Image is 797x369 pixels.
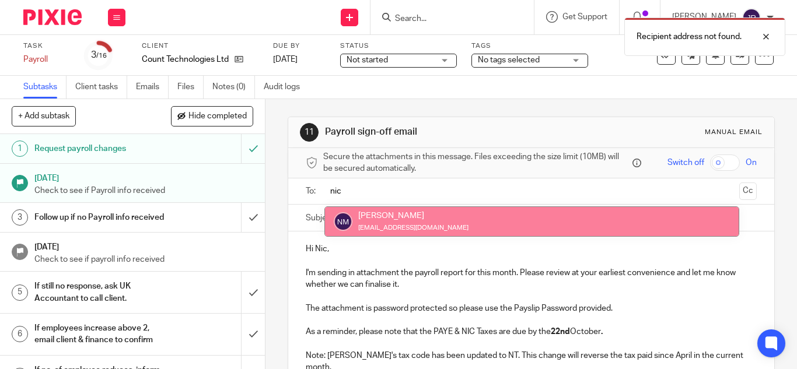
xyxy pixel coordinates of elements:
[23,9,82,25] img: Pixie
[667,157,704,168] span: Switch off
[273,41,326,51] label: Due by
[306,212,336,224] label: Subject:
[306,243,757,255] p: Hi Nic,
[34,170,254,184] h1: [DATE]
[12,140,28,157] div: 1
[739,182,757,200] button: Cc
[12,106,76,126] button: + Add subtask
[34,254,254,265] p: Check to see if payroll info received
[23,41,70,51] label: Task
[12,326,28,342] div: 6
[34,277,165,307] h1: If still no response, ask UK Accountant to call client.
[142,41,258,51] label: Client
[136,76,169,99] a: Emails
[746,157,757,168] span: On
[306,267,757,291] p: I'm sending in attachment the payroll report for this month. Please review at your earliest conve...
[325,126,556,138] h1: Payroll sign-off email
[306,326,757,338] p: As a reminder, please note that the PAYE & NIC Taxes are due by the October
[23,76,67,99] a: Subtasks
[12,209,28,226] div: 3
[306,185,319,197] label: To:
[96,52,107,59] small: /16
[742,8,761,27] img: svg%3E
[323,151,630,175] span: Secure the attachments in this message. Files exceeding the size limit (10MB) will be secured aut...
[75,76,127,99] a: Client tasks
[142,54,229,65] p: Count Technologies Ltd
[34,238,254,253] h1: [DATE]
[551,328,570,336] strong: 22nd
[358,210,469,222] div: [PERSON_NAME]
[358,224,469,231] small: [EMAIL_ADDRESS][DOMAIN_NAME]
[264,76,309,99] a: Audit logs
[306,303,757,314] p: The attachment is password protected so please use the Payslip Password provided.
[34,319,165,349] h1: If employees increase above 2, email client & finance to confirm
[705,128,763,137] div: Manual email
[91,48,107,62] div: 3
[637,31,742,43] p: Recipient address not found.
[300,123,319,142] div: 11
[212,76,255,99] a: Notes (0)
[188,112,247,121] span: Hide completed
[273,55,298,64] span: [DATE]
[478,56,540,64] span: No tags selected
[347,56,388,64] span: Not started
[340,41,457,51] label: Status
[334,212,352,231] img: svg%3E
[601,328,603,336] strong: .
[171,106,253,126] button: Hide completed
[34,140,165,157] h1: Request payroll changes
[34,185,254,196] p: Check to see if Payroll info received
[177,76,204,99] a: Files
[394,14,499,24] input: Search
[34,209,165,226] h1: Follow up if no Payroll info received
[23,54,70,65] div: Payroll
[12,284,28,301] div: 5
